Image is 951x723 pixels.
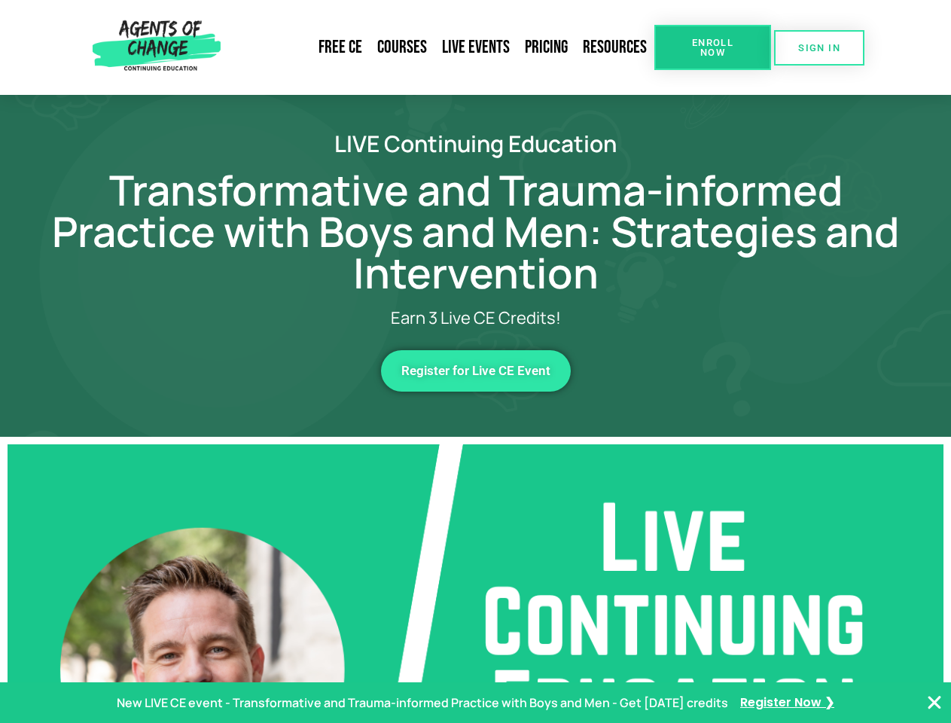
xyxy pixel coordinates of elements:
p: Earn 3 Live CE Credits! [107,309,845,328]
a: Live Events [434,30,517,65]
span: Register for Live CE Event [401,365,550,377]
a: Pricing [517,30,575,65]
a: Register for Live CE Event [381,350,571,392]
h2: LIVE Continuing Education [47,133,905,154]
a: Register Now ❯ [740,692,834,714]
button: Close Banner [925,694,943,712]
h1: Transformative and Trauma-informed Practice with Boys and Men: Strategies and Intervention [47,169,905,294]
a: Enroll Now [654,25,771,70]
a: Free CE [311,30,370,65]
nav: Menu [227,30,654,65]
p: New LIVE CE event - Transformative and Trauma-informed Practice with Boys and Men - Get [DATE] cr... [117,692,728,714]
a: SIGN IN [774,30,864,66]
span: Enroll Now [678,38,747,57]
a: Resources [575,30,654,65]
span: SIGN IN [798,43,840,53]
a: Courses [370,30,434,65]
